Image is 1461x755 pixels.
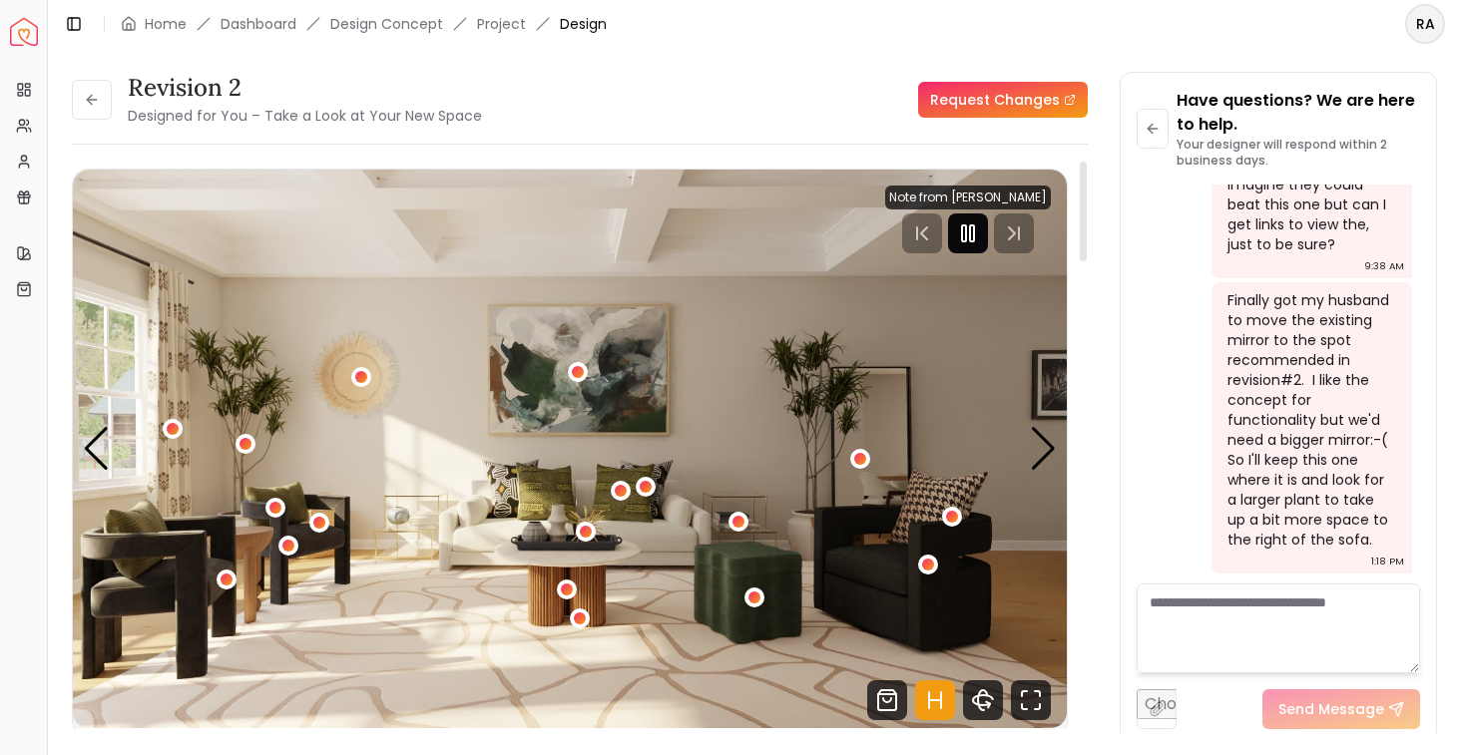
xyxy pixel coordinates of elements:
[915,680,955,720] svg: Hotspots Toggle
[963,680,1003,720] svg: 360 View
[1177,137,1420,169] p: Your designer will respond within 2 business days.
[560,14,607,34] span: Design
[221,14,296,34] a: Dashboard
[477,14,526,34] a: Project
[867,680,907,720] svg: Shop Products from this design
[1177,89,1420,137] p: Have questions? We are here to help.
[128,106,482,126] small: Designed for You – Take a Look at Your New Space
[73,170,1067,728] img: Design Render 1
[73,170,1067,728] div: Carousel
[145,14,187,34] a: Home
[1407,6,1443,42] span: RA
[1011,680,1051,720] svg: Fullscreen
[1364,256,1404,276] div: 9:38 AM
[885,186,1051,209] div: Note from [PERSON_NAME]
[918,82,1088,118] a: Request Changes
[73,170,1067,728] div: 1 / 5
[330,14,443,34] li: Design Concept
[121,14,607,34] nav: breadcrumb
[10,18,38,46] a: Spacejoy
[128,72,482,104] h3: Revision 2
[10,18,38,46] img: Spacejoy Logo
[1405,4,1445,44] button: RA
[83,427,110,471] div: Previous slide
[1227,290,1392,550] div: Finally got my husband to move the existing mirror to the spot recommended in revision#2. I like ...
[956,221,980,245] svg: Pause
[1030,427,1057,471] div: Next slide
[1371,552,1404,571] div: 1:18 PM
